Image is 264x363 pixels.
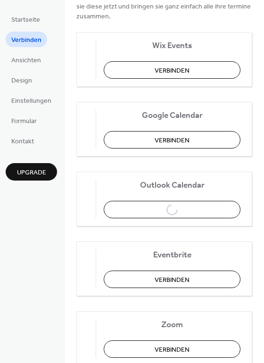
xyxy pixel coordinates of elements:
[104,61,240,79] button: Verbinden
[104,320,240,330] span: Zoom
[11,116,37,126] span: Formular
[104,271,240,288] button: Verbinden
[6,92,57,108] a: Einstellungen
[11,137,34,147] span: Kontakt
[6,32,47,47] a: Verbinden
[11,76,32,86] span: Design
[155,136,190,146] span: Verbinden
[11,96,51,106] span: Einstellungen
[11,15,40,25] span: Startseite
[6,52,47,67] a: Ansichten
[6,163,57,181] button: Upgrade
[6,133,40,148] a: Kontakt
[104,250,240,260] span: Eventbrite
[104,340,240,358] button: Verbinden
[11,56,41,66] span: Ansichten
[6,72,38,88] a: Design
[11,35,41,45] span: Verbinden
[155,275,190,285] span: Verbinden
[155,345,190,355] span: Verbinden
[104,131,240,148] button: Verbinden
[104,41,240,51] span: Wix Events
[104,111,240,121] span: Google Calendar
[17,168,46,178] span: Upgrade
[6,113,42,128] a: Formular
[6,11,46,27] a: Startseite
[104,181,240,190] span: Outlook Calendar
[155,66,190,76] span: Verbinden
